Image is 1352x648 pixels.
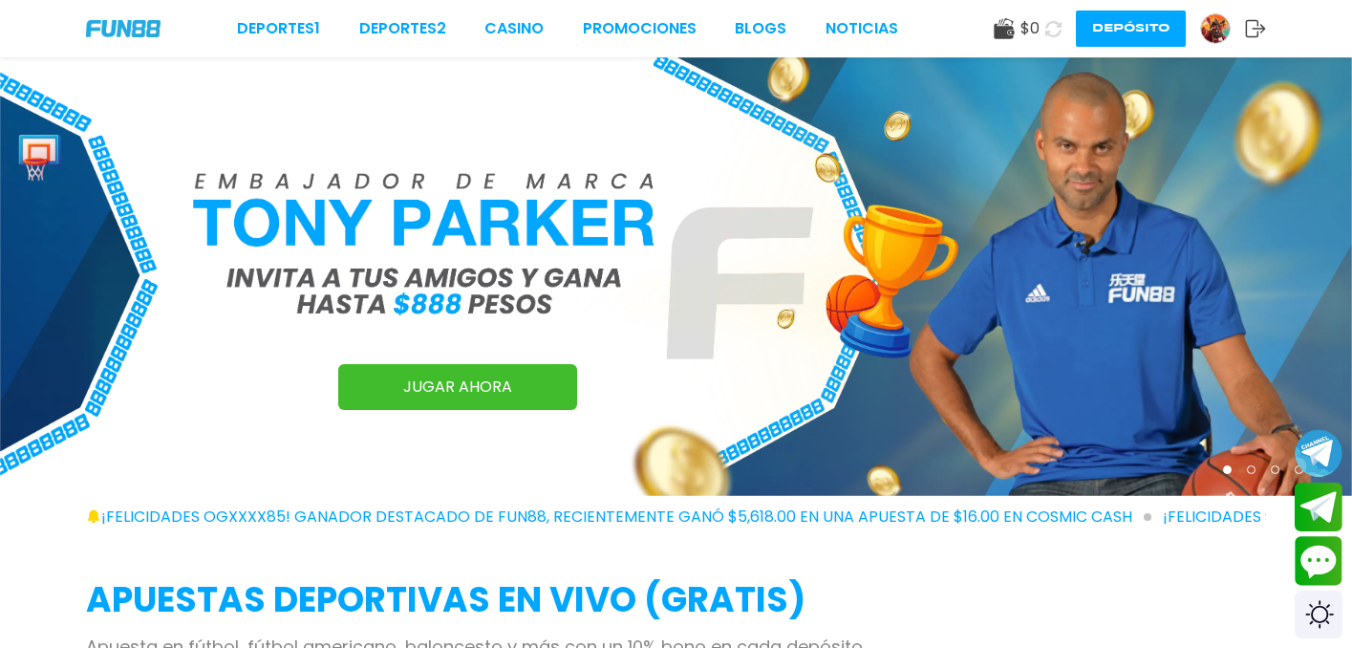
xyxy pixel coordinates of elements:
button: Depósito [1076,11,1186,47]
a: Promociones [583,17,697,40]
img: Avatar [1201,14,1230,43]
a: Avatar [1200,13,1245,44]
button: Join telegram channel [1295,428,1342,478]
a: Deportes2 [359,17,446,40]
button: Contact customer service [1295,536,1342,586]
a: JUGAR AHORA [338,364,577,410]
a: BLOGS [735,17,786,40]
h2: APUESTAS DEPORTIVAS EN VIVO (gratis) [86,574,1266,626]
a: NOTICIAS [826,17,898,40]
span: ¡FELICIDADES ogxxxx85! GANADOR DESTACADO DE FUN88, RECIENTEMENTE GANÓ $5,618.00 EN UNA APUESTA DE... [101,506,1151,529]
img: Company Logo [86,20,161,36]
a: Deportes1 [237,17,320,40]
a: CASINO [484,17,544,40]
div: Switch theme [1295,591,1342,638]
span: $ 0 [1020,17,1040,40]
button: Join telegram [1295,483,1342,532]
